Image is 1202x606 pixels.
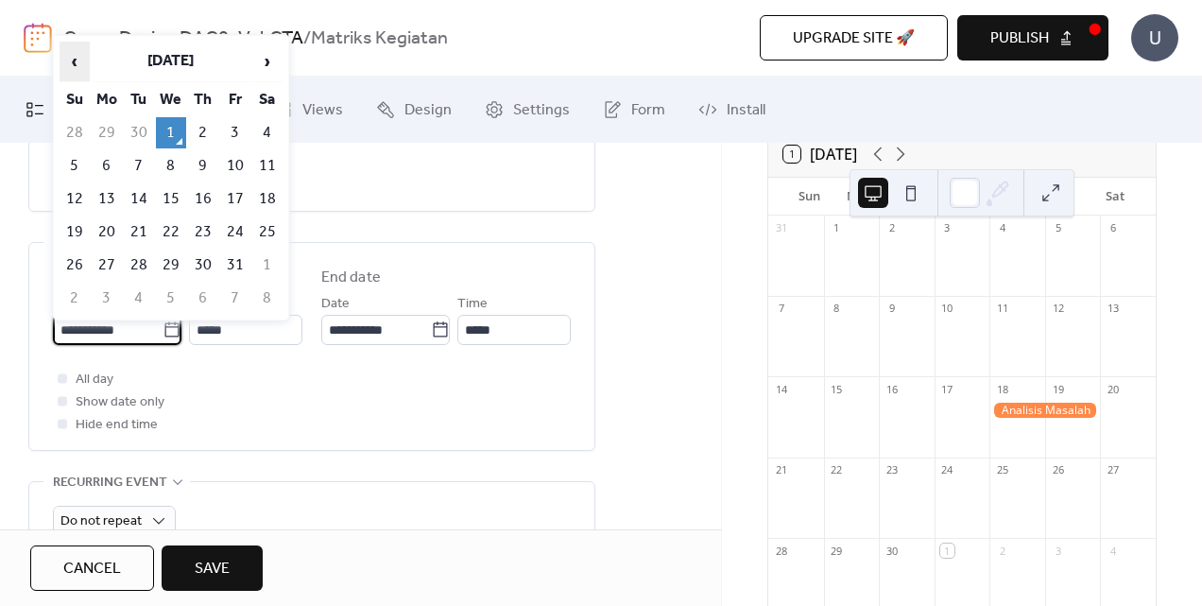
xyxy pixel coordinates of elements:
[92,150,122,182] td: 6
[252,250,283,281] td: 1
[940,463,954,477] div: 24
[188,183,218,215] td: 16
[995,382,1009,396] div: 18
[990,27,1049,50] span: Publish
[63,21,303,57] a: Canva Design DAG0cVukGTA
[834,178,885,216] div: Mon
[124,84,154,115] th: Tu
[92,183,122,215] td: 13
[684,84,780,135] a: Install
[220,150,250,182] td: 10
[303,21,311,57] b: /
[156,84,186,115] th: We
[957,15,1108,61] button: Publish
[188,84,218,115] th: Th
[774,463,788,477] div: 21
[124,150,154,182] td: 7
[60,150,90,182] td: 5
[63,558,121,580] span: Cancel
[220,84,250,115] th: Fr
[760,15,948,61] button: Upgrade site 🚀
[53,472,167,494] span: Recurring event
[60,509,142,534] span: Do not repeat
[60,183,90,215] td: 12
[60,84,90,115] th: Su
[124,117,154,148] td: 30
[1051,382,1065,396] div: 19
[60,250,90,281] td: 26
[156,216,186,248] td: 22
[92,42,250,82] th: [DATE]
[774,221,788,235] div: 31
[60,216,90,248] td: 19
[774,302,788,316] div: 7
[995,221,1009,235] div: 4
[92,283,122,314] td: 3
[60,117,90,148] td: 28
[774,544,788,558] div: 28
[1106,544,1120,558] div: 4
[830,302,844,316] div: 8
[1051,544,1065,558] div: 3
[1090,178,1141,216] div: Sat
[404,99,452,122] span: Design
[124,283,154,314] td: 4
[11,84,136,135] a: My Events
[30,545,154,591] a: Cancel
[1051,221,1065,235] div: 5
[884,302,899,316] div: 9
[311,21,448,57] b: Matriks Kegiatan
[260,84,357,135] a: Views
[60,43,89,80] span: ‹
[76,391,164,414] span: Show date only
[362,84,466,135] a: Design
[995,302,1009,316] div: 11
[1051,302,1065,316] div: 12
[302,99,343,122] span: Views
[995,463,1009,477] div: 25
[631,99,665,122] span: Form
[589,84,679,135] a: Form
[940,221,954,235] div: 3
[92,250,122,281] td: 27
[830,221,844,235] div: 1
[783,178,834,216] div: Sun
[220,250,250,281] td: 31
[884,463,899,477] div: 23
[1131,14,1178,61] div: U
[92,117,122,148] td: 29
[162,545,263,591] button: Save
[884,544,899,558] div: 30
[220,283,250,314] td: 7
[830,463,844,477] div: 22
[830,544,844,558] div: 29
[188,216,218,248] td: 23
[1106,221,1120,235] div: 6
[195,558,230,580] span: Save
[188,283,218,314] td: 6
[156,117,186,148] td: 1
[774,382,788,396] div: 14
[76,369,113,391] span: All day
[60,283,90,314] td: 2
[1106,463,1120,477] div: 27
[156,250,186,281] td: 29
[989,403,1100,419] div: Analisis Masalah
[252,117,283,148] td: 4
[727,99,765,122] span: Install
[252,84,283,115] th: Sa
[92,216,122,248] td: 20
[253,43,282,80] span: ›
[188,117,218,148] td: 2
[124,216,154,248] td: 21
[321,293,350,316] span: Date
[1106,382,1120,396] div: 20
[24,23,52,53] img: logo
[995,544,1009,558] div: 2
[884,221,899,235] div: 2
[124,250,154,281] td: 28
[1051,463,1065,477] div: 26
[76,414,158,437] span: Hide end time
[513,99,570,122] span: Settings
[156,183,186,215] td: 15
